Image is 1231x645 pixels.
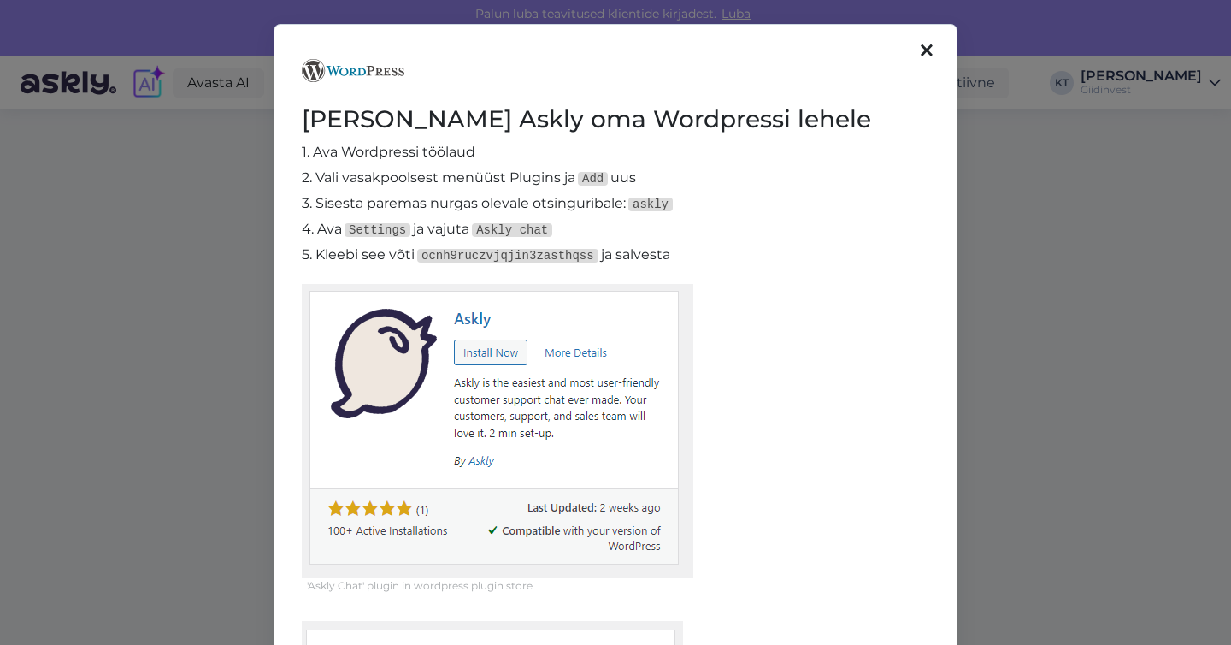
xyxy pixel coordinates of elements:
[302,142,929,163] p: 1. Ava Wordpressi töölaud
[302,59,404,82] img: Wordpress
[302,103,929,135] h2: [PERSON_NAME] Askly oma Wordpressi lehele
[628,198,673,211] code: askly
[578,172,608,186] code: Add
[307,578,929,594] figcaption: 'Askly Chat' plugin in wordpress plugin store
[302,193,929,214] p: 3. Sisesta paremas nurgas olevale otsinguribale:
[302,219,929,240] p: 4. Ava ja vajuta
[302,284,693,578] img: Wordpress step 1
[472,223,552,237] code: Askly chat
[302,168,929,188] p: 2. Vali vasakpoolsest menüüst Plugins ja uus
[417,249,598,263] code: ocnh9ruczvjqjin3zasthqss
[345,223,410,237] code: Settings
[302,245,929,265] p: 5. Kleebi see võti ja salvesta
